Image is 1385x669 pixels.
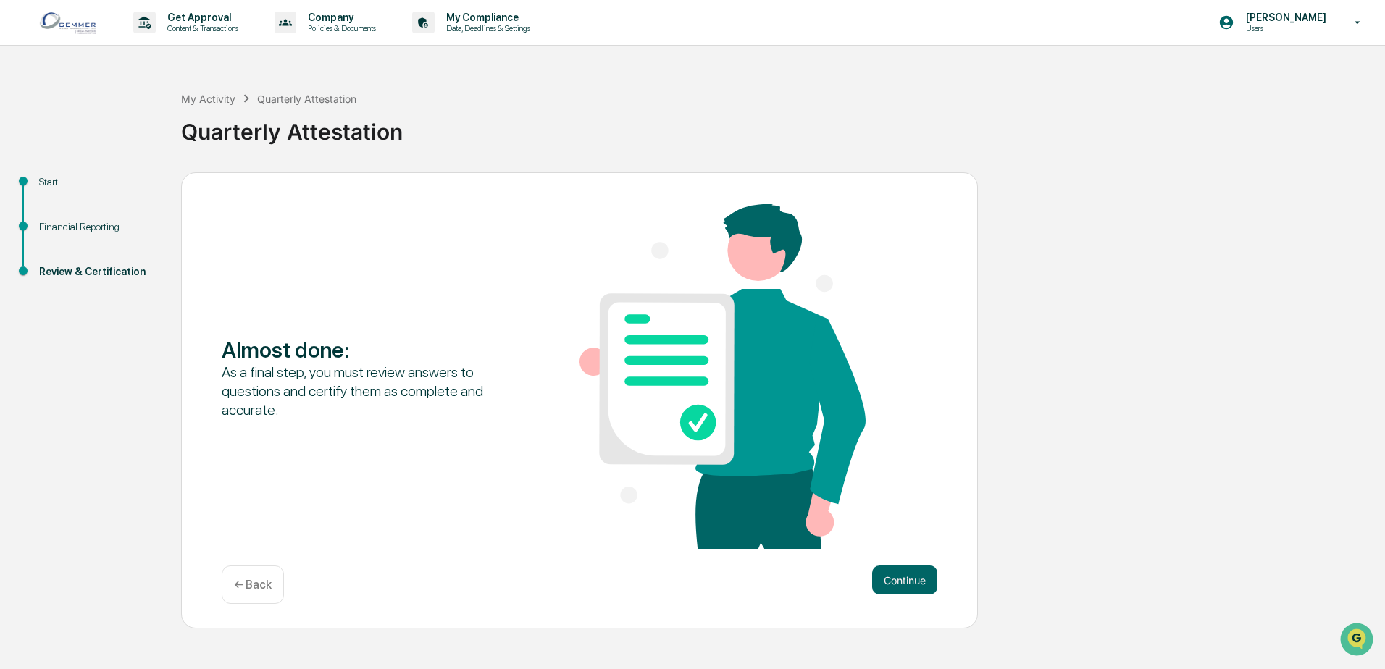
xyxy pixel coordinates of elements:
div: As a final step, you must review answers to questions and certify them as complete and accurate. [222,363,508,419]
div: Start new chat [49,111,238,125]
div: Start [39,174,158,190]
span: Pylon [144,245,175,256]
p: Policies & Documents [296,23,383,33]
div: Quarterly Attestation [257,93,356,105]
img: 1746055101610-c473b297-6a78-478c-a979-82029cc54cd1 [14,111,41,137]
span: Preclearance [29,182,93,197]
div: Almost done : [222,337,508,363]
p: How can we help? [14,30,264,54]
div: Financial Reporting [39,219,158,235]
button: Continue [872,565,937,594]
p: Company [296,12,383,23]
img: logo [35,8,104,36]
p: ← Back [234,578,272,592]
span: Data Lookup [29,210,91,224]
div: 🔎 [14,211,26,223]
p: [PERSON_NAME] [1234,12,1334,23]
div: Review & Certification [39,264,158,279]
div: My Activity [181,93,235,105]
iframe: Open customer support [1339,621,1378,660]
span: Attestations [120,182,180,197]
a: 🖐️Preclearance [9,177,99,203]
a: 🗄️Attestations [99,177,185,203]
div: We're available if you need us! [49,125,183,137]
div: Quarterly Attestation [181,107,1378,145]
p: Get Approval [156,12,246,23]
div: 🗄️ [105,184,117,195]
div: 🖐️ [14,184,26,195]
p: Content & Transactions [156,23,246,33]
a: Powered byPylon [102,245,175,256]
p: My Compliance [435,12,537,23]
a: 🔎Data Lookup [9,204,97,230]
p: Users [1234,23,1334,33]
img: Almost done [579,204,866,549]
p: Data, Deadlines & Settings [435,23,537,33]
button: Start new chat [246,115,264,132]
